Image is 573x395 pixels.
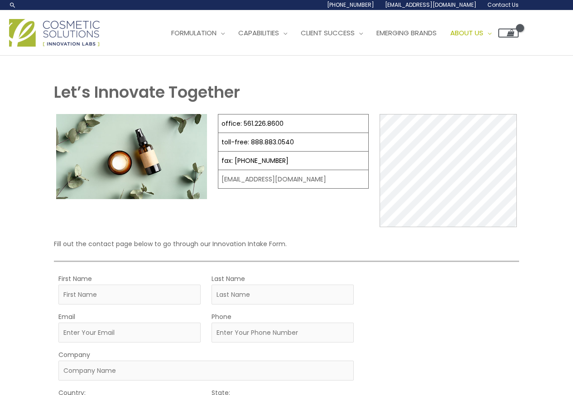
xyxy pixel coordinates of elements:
[221,119,284,128] a: office: 561.226.8600
[487,1,519,9] span: Contact Us
[443,19,498,47] a: About Us
[164,19,231,47] a: Formulation
[376,28,437,38] span: Emerging Brands
[58,349,90,361] label: Company
[9,19,100,47] img: Cosmetic Solutions Logo
[58,323,201,343] input: Enter Your Email
[54,238,519,250] p: Fill out the contact page below to go through our Innovation Intake Form.
[370,19,443,47] a: Emerging Brands
[385,1,477,9] span: [EMAIL_ADDRESS][DOMAIN_NAME]
[238,28,279,38] span: Capabilities
[221,138,294,147] a: toll-free: 888.883.0540
[158,19,519,47] nav: Site Navigation
[498,29,519,38] a: View Shopping Cart, empty
[56,114,207,199] img: Contact page image for private label skincare manufacturer Cosmetic solutions shows a skin care b...
[212,285,354,305] input: Last Name
[212,311,231,323] label: Phone
[9,1,16,9] a: Search icon link
[58,311,75,323] label: Email
[218,170,369,189] td: [EMAIL_ADDRESS][DOMAIN_NAME]
[212,323,354,343] input: Enter Your Phone Number
[301,28,355,38] span: Client Success
[231,19,294,47] a: Capabilities
[327,1,374,9] span: [PHONE_NUMBER]
[58,273,92,285] label: First Name
[58,285,201,305] input: First Name
[212,273,245,285] label: Last Name
[171,28,217,38] span: Formulation
[58,361,354,381] input: Company Name
[221,156,289,165] a: fax: [PHONE_NUMBER]
[294,19,370,47] a: Client Success
[450,28,483,38] span: About Us
[54,81,240,103] strong: Let’s Innovate Together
